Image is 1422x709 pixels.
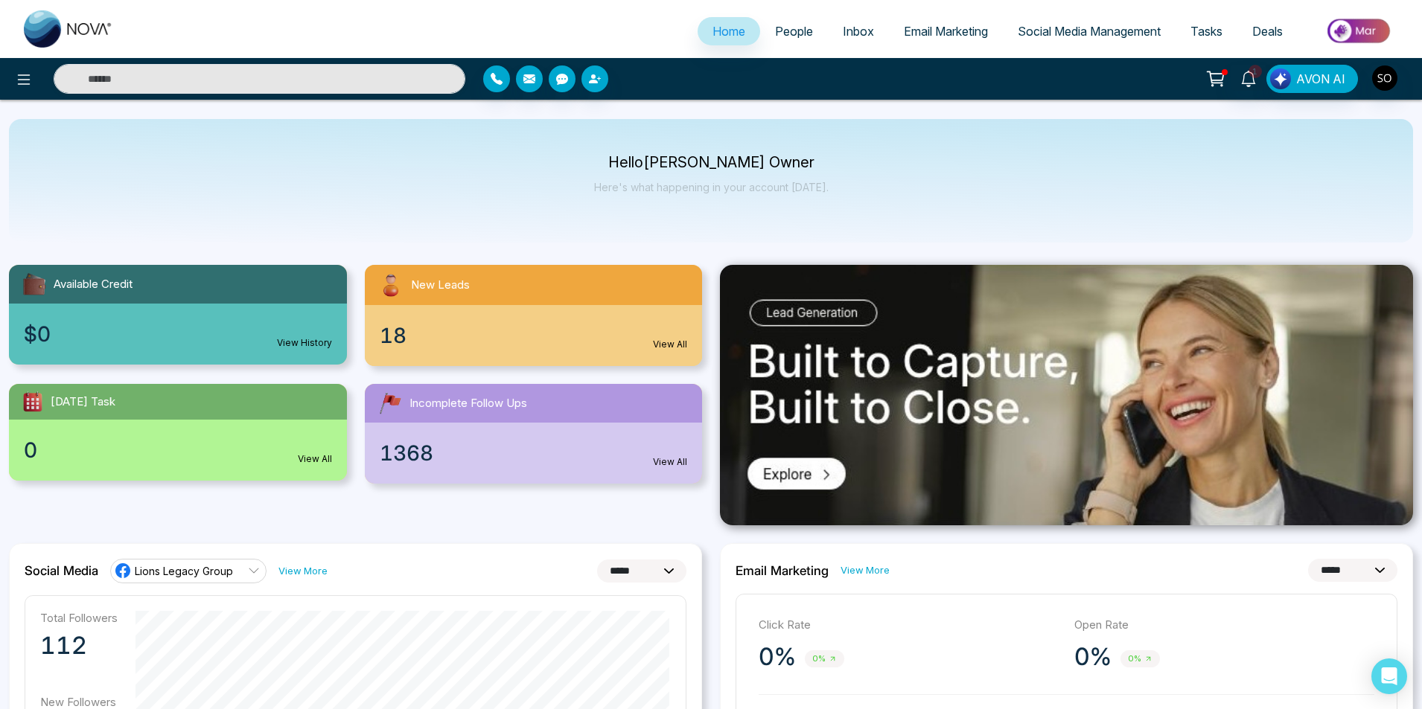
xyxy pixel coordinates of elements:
p: Hello [PERSON_NAME] Owner [594,156,829,169]
span: 0 [24,434,37,466]
p: 112 [40,631,118,661]
span: AVON AI [1296,70,1345,88]
a: Incomplete Follow Ups1368View All [356,384,712,484]
span: 1368 [380,437,433,469]
span: People [775,24,813,39]
a: People [760,17,828,45]
img: User Avatar [1372,65,1397,91]
a: Deals [1237,17,1298,45]
img: availableCredit.svg [21,271,48,298]
a: View All [298,452,332,466]
a: Home [698,17,760,45]
span: Deals [1252,24,1283,39]
img: todayTask.svg [21,390,45,414]
img: Lead Flow [1270,68,1291,89]
span: Incomplete Follow Ups [409,395,527,412]
div: Open Intercom Messenger [1371,658,1407,694]
img: Market-place.gif [1305,14,1413,48]
p: 0% [759,642,796,672]
img: newLeads.svg [377,271,405,299]
h2: Email Marketing [736,563,829,578]
span: Available Credit [54,276,133,293]
button: AVON AI [1266,65,1358,93]
span: $0 [24,318,51,350]
p: Here's what happening in your account [DATE]. [594,181,829,193]
img: followUps.svg [377,390,404,417]
a: View All [653,455,687,469]
a: Inbox [828,17,889,45]
span: 1 [1249,65,1262,78]
img: . [720,265,1413,525]
span: Email Marketing [904,24,988,39]
h2: Social Media [25,563,98,578]
a: 1 [1231,65,1266,91]
img: Nova CRM Logo [24,10,113,48]
span: 18 [380,320,406,351]
span: Inbox [843,24,874,39]
a: Social Media Management [1003,17,1176,45]
span: 0% [805,650,844,667]
a: View History [277,336,332,350]
p: Click Rate [759,617,1059,634]
a: Tasks [1176,17,1237,45]
span: Tasks [1190,24,1222,39]
p: Open Rate [1074,617,1375,634]
span: Home [712,24,745,39]
span: Social Media Management [1018,24,1161,39]
p: 0% [1074,642,1112,672]
a: View More [278,564,328,578]
p: New Followers [40,695,118,709]
p: Total Followers [40,611,118,625]
span: 0% [1120,650,1160,667]
a: View More [841,563,890,577]
a: Email Marketing [889,17,1003,45]
a: View All [653,338,687,351]
span: Lions Legacy Group [135,564,233,578]
span: [DATE] Task [51,394,115,411]
span: New Leads [411,277,470,294]
a: New Leads18View All [356,265,712,366]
